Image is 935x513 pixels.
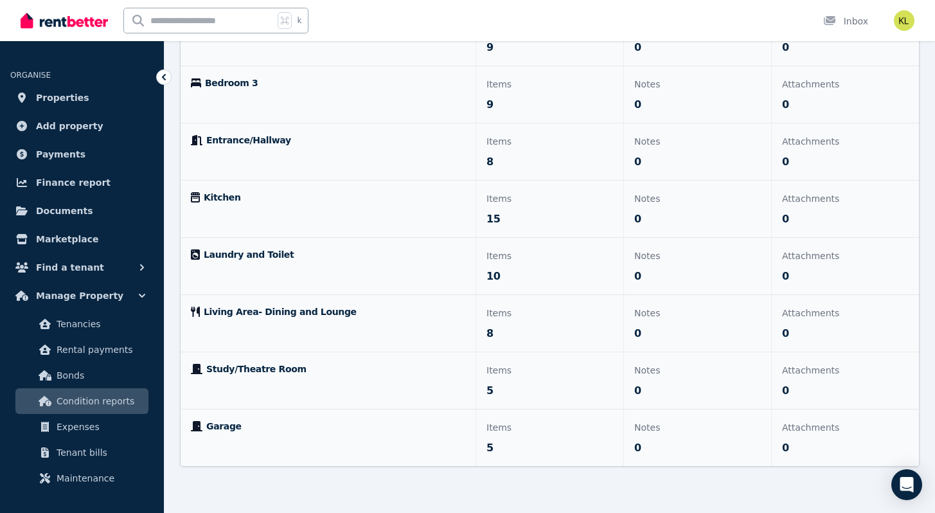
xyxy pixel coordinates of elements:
p: Notes [634,248,761,264]
span: 0 [634,383,641,399]
p: Attachments [782,76,909,92]
p: Items [486,76,613,92]
span: 0 [634,40,641,55]
a: Maintenance [15,465,148,491]
p: Notes [634,76,761,92]
a: Properties [10,85,154,111]
span: Study/Theatre Room [206,363,307,375]
span: 5 [486,440,494,456]
span: Entrance/Hallway [206,134,291,147]
a: Tenant bills [15,440,148,465]
a: Expenses [15,414,148,440]
span: Bonds [57,368,143,383]
p: Attachments [782,363,909,378]
span: 0 [634,269,641,284]
span: 0 [782,154,789,170]
p: Items [486,305,613,321]
span: Find a tenant [36,260,104,275]
button: Manage Property [10,283,154,309]
span: Payments [36,147,85,162]
p: Items [486,191,613,206]
div: Open Intercom Messenger [891,469,922,500]
p: Notes [634,420,761,435]
p: Items [486,134,613,149]
span: Properties [36,90,89,105]
span: 0 [782,440,789,456]
a: Finance report [10,170,154,195]
span: Finance report [36,175,111,190]
span: Rental payments [57,342,143,357]
span: 5 [486,383,494,399]
div: Inbox [823,15,868,28]
span: 9 [486,97,494,113]
p: Notes [634,191,761,206]
span: Kitchen [204,191,241,204]
p: Notes [634,134,761,149]
a: Bonds [15,363,148,388]
span: 15 [486,212,500,227]
span: Bedroom 3 [205,76,258,89]
span: k [297,15,301,26]
span: Laundry and Toilet [204,248,294,261]
span: Manage Property [36,288,123,303]
span: Marketplace [36,231,98,247]
span: 0 [782,97,789,113]
span: Add property [36,118,103,134]
span: 0 [782,40,789,55]
span: 0 [782,326,789,341]
a: Condition reports [15,388,148,414]
img: RentBetter [21,11,108,30]
button: Find a tenant [10,255,154,280]
span: 0 [634,212,641,227]
span: 10 [486,269,500,284]
p: Attachments [782,248,909,264]
span: 0 [634,440,641,456]
span: Maintenance [57,471,143,486]
a: Documents [10,198,154,224]
p: Attachments [782,191,909,206]
span: 0 [634,97,641,113]
a: Add property [10,113,154,139]
a: Tenancies [15,311,148,337]
p: Attachments [782,305,909,321]
img: Kellie Lewandowski [894,10,914,31]
p: Notes [634,305,761,321]
p: Attachments [782,420,909,435]
span: Tenancies [57,316,143,332]
span: 0 [634,326,641,341]
span: ORGANISE [10,71,51,80]
p: Items [486,363,613,378]
span: Condition reports [57,393,143,409]
p: Items [486,248,613,264]
span: 8 [486,154,494,170]
a: Rental payments [15,337,148,363]
a: Payments [10,141,154,167]
span: 0 [782,383,789,399]
span: 0 [782,269,789,284]
span: 0 [782,212,789,227]
p: Items [486,420,613,435]
span: Tenant bills [57,445,143,460]
span: 0 [634,154,641,170]
span: Living Area- Dining and Lounge [204,305,357,318]
span: 8 [486,326,494,341]
span: Documents [36,203,93,219]
p: Attachments [782,134,909,149]
span: Expenses [57,419,143,435]
span: 9 [486,40,494,55]
span: Garage [206,420,242,433]
p: Notes [634,363,761,378]
a: Marketplace [10,226,154,252]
